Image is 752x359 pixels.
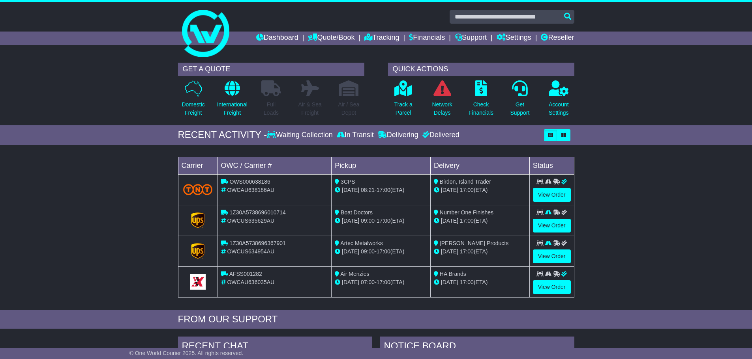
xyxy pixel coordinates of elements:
[434,278,526,286] div: (ETA)
[364,32,399,45] a: Tracking
[431,80,452,121] a: NetworkDelays
[377,218,390,224] span: 17:00
[191,212,204,228] img: GetCarrierServiceLogo
[217,80,248,121] a: InternationalFreight
[191,243,204,259] img: GetCarrierServiceLogo
[432,100,452,117] p: Network Delays
[227,279,274,285] span: OWCAU636035AU
[335,278,427,286] div: - (ETA)
[455,32,487,45] a: Support
[332,157,431,174] td: Pickup
[497,32,531,45] a: Settings
[529,157,574,174] td: Status
[548,80,569,121] a: AccountSettings
[340,271,369,277] span: Air Menzies
[335,247,427,256] div: - (ETA)
[341,179,355,185] span: 3CPS
[380,337,574,358] div: NOTICE BOARD
[441,218,458,224] span: [DATE]
[227,218,274,224] span: OWCUS635629AU
[298,100,322,117] p: Air & Sea Freight
[441,187,458,193] span: [DATE]
[335,217,427,225] div: - (ETA)
[388,63,574,76] div: QUICK ACTIONS
[510,100,529,117] p: Get Support
[440,179,491,185] span: Birdon, Island Trader
[342,279,359,285] span: [DATE]
[377,187,390,193] span: 17:00
[178,337,372,358] div: RECENT CHAT
[440,240,508,246] span: [PERSON_NAME] Products
[441,248,458,255] span: [DATE]
[342,218,359,224] span: [DATE]
[217,100,248,117] p: International Freight
[510,80,530,121] a: GetSupport
[308,32,354,45] a: Quote/Book
[261,100,281,117] p: Full Loads
[409,32,445,45] a: Financials
[340,240,383,246] span: Artec Metalworks
[229,179,270,185] span: OWS000638186
[335,186,427,194] div: - (ETA)
[361,218,375,224] span: 09:00
[460,218,474,224] span: 17:00
[440,271,466,277] span: HA Brands
[460,279,474,285] span: 17:00
[218,157,332,174] td: OWC / Carrier #
[178,314,574,325] div: FROM OUR SUPPORT
[434,186,526,194] div: (ETA)
[440,209,493,216] span: Number One Finishes
[420,131,459,140] div: Delivered
[178,157,218,174] td: Carrier
[341,209,373,216] span: Boat Doctors
[182,100,204,117] p: Domestic Freight
[361,187,375,193] span: 08:21
[430,157,529,174] td: Delivery
[335,131,376,140] div: In Transit
[377,279,390,285] span: 17:00
[229,271,262,277] span: AFSS001282
[190,274,206,290] img: GetCarrierServiceLogo
[460,187,474,193] span: 17:00
[394,100,413,117] p: Track a Parcel
[267,131,334,140] div: Waiting Collection
[361,248,375,255] span: 09:00
[394,80,413,121] a: Track aParcel
[376,131,420,140] div: Delivering
[377,248,390,255] span: 17:00
[129,350,244,356] span: © One World Courier 2025. All rights reserved.
[541,32,574,45] a: Reseller
[468,80,494,121] a: CheckFinancials
[533,280,571,294] a: View Order
[178,63,364,76] div: GET A QUOTE
[342,248,359,255] span: [DATE]
[227,248,274,255] span: OWCUS634954AU
[181,80,205,121] a: DomesticFreight
[256,32,298,45] a: Dashboard
[338,100,360,117] p: Air / Sea Depot
[533,249,571,263] a: View Order
[469,100,493,117] p: Check Financials
[227,187,274,193] span: OWCAU638186AU
[342,187,359,193] span: [DATE]
[533,188,571,202] a: View Order
[178,129,267,141] div: RECENT ACTIVITY -
[533,219,571,233] a: View Order
[441,279,458,285] span: [DATE]
[434,247,526,256] div: (ETA)
[549,100,569,117] p: Account Settings
[229,209,285,216] span: 1Z30A5738696010714
[361,279,375,285] span: 07:00
[460,248,474,255] span: 17:00
[434,217,526,225] div: (ETA)
[229,240,285,246] span: 1Z30A5738696367901
[183,184,213,195] img: TNT_Domestic.png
